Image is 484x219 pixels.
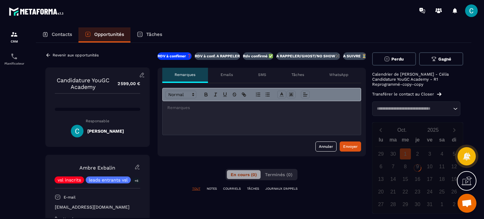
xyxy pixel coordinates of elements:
[9,6,66,17] img: logo
[55,119,140,123] p: Responsable
[64,195,76,200] p: E-mail
[10,31,18,38] img: formation
[315,141,337,152] button: Annuler
[55,77,111,90] p: Candidature YouGC Academy
[343,54,366,59] p: A SUIVRE ⏳
[207,187,217,191] p: NOTES
[52,32,72,37] p: Contacts
[391,57,404,61] span: Perdu
[438,57,451,61] span: Gagné
[458,194,476,213] div: Ouvrir le chat
[372,101,460,116] div: Search for option
[265,187,297,191] p: JOURNAUX D'APPELS
[87,129,124,134] h5: [PERSON_NAME]
[195,54,240,59] p: RDV à conf. A RAPPELER
[55,204,140,210] p: [EMAIL_ADDRESS][DOMAIN_NAME]
[89,178,128,182] p: leads entrants vsl
[10,53,18,60] img: scheduler
[130,27,169,43] a: Tâches
[2,26,27,48] a: formationformationCRM
[329,72,349,77] p: WhatsApp
[2,48,27,70] a: schedulerschedulerPlanificateur
[192,187,200,191] p: TOUT
[291,72,304,77] p: Tâches
[231,172,257,177] span: En cours (0)
[375,106,452,112] input: Search for option
[261,170,296,179] button: Terminés (0)
[227,170,261,179] button: En cours (0)
[340,141,361,152] button: Envoyer
[53,53,99,57] p: Revenir aux opportunités
[175,72,195,77] p: Remarques
[276,54,340,59] p: A RAPPELER/GHOST/NO SHOW✖️
[223,187,241,191] p: COURRIELS
[158,54,192,59] p: RDV à confimer ❓
[265,172,292,177] span: Terminés (0)
[247,187,259,191] p: TÂCHES
[58,178,81,182] p: vsl inscrits
[79,165,115,171] a: Ambre Exbalin
[146,32,162,37] p: Tâches
[221,72,233,77] p: Emails
[36,27,78,43] a: Contacts
[419,52,463,66] button: Gagné
[78,27,130,43] a: Opportunités
[111,78,140,90] p: 2 599,00 €
[243,54,273,59] p: Rdv confirmé ✅
[372,52,416,66] button: Perdu
[132,177,141,184] p: +6
[343,143,358,150] div: Envoyer
[2,40,27,43] p: CRM
[2,62,27,65] p: Planificateur
[258,72,266,77] p: SMS
[94,32,124,37] p: Opportunités
[372,72,463,87] p: Calendrier de [PERSON_NAME] - Célia Candidature YouGC Academy - R1 Reprogrammé-copy-copy
[372,92,434,97] p: Transférer le contact au Closer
